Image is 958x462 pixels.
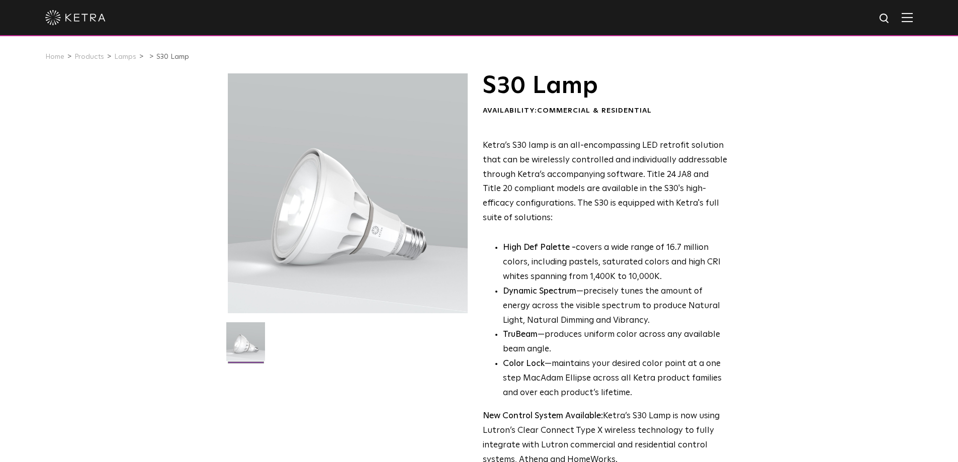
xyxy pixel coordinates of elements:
strong: TruBeam [503,330,538,339]
a: S30 Lamp [156,53,189,60]
a: Products [74,53,104,60]
h1: S30 Lamp [483,73,728,99]
span: Commercial & Residential [537,107,652,114]
li: —produces uniform color across any available beam angle. [503,328,728,357]
img: S30-Lamp-Edison-2021-Web-Square [226,322,265,368]
strong: Dynamic Spectrum [503,287,576,296]
div: Availability: [483,106,728,116]
img: ketra-logo-2019-white [45,10,106,25]
strong: High Def Palette - [503,243,576,252]
li: —maintains your desired color point at a one step MacAdam Ellipse across all Ketra product famili... [503,357,728,401]
strong: New Control System Available: [483,412,603,420]
li: —precisely tunes the amount of energy across the visible spectrum to produce Natural Light, Natur... [503,285,728,328]
img: Hamburger%20Nav.svg [902,13,913,22]
a: Lamps [114,53,136,60]
strong: Color Lock [503,359,545,368]
span: Ketra’s S30 lamp is an all-encompassing LED retrofit solution that can be wirelessly controlled a... [483,141,727,222]
img: search icon [879,13,891,25]
a: Home [45,53,64,60]
p: covers a wide range of 16.7 million colors, including pastels, saturated colors and high CRI whit... [503,241,728,285]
